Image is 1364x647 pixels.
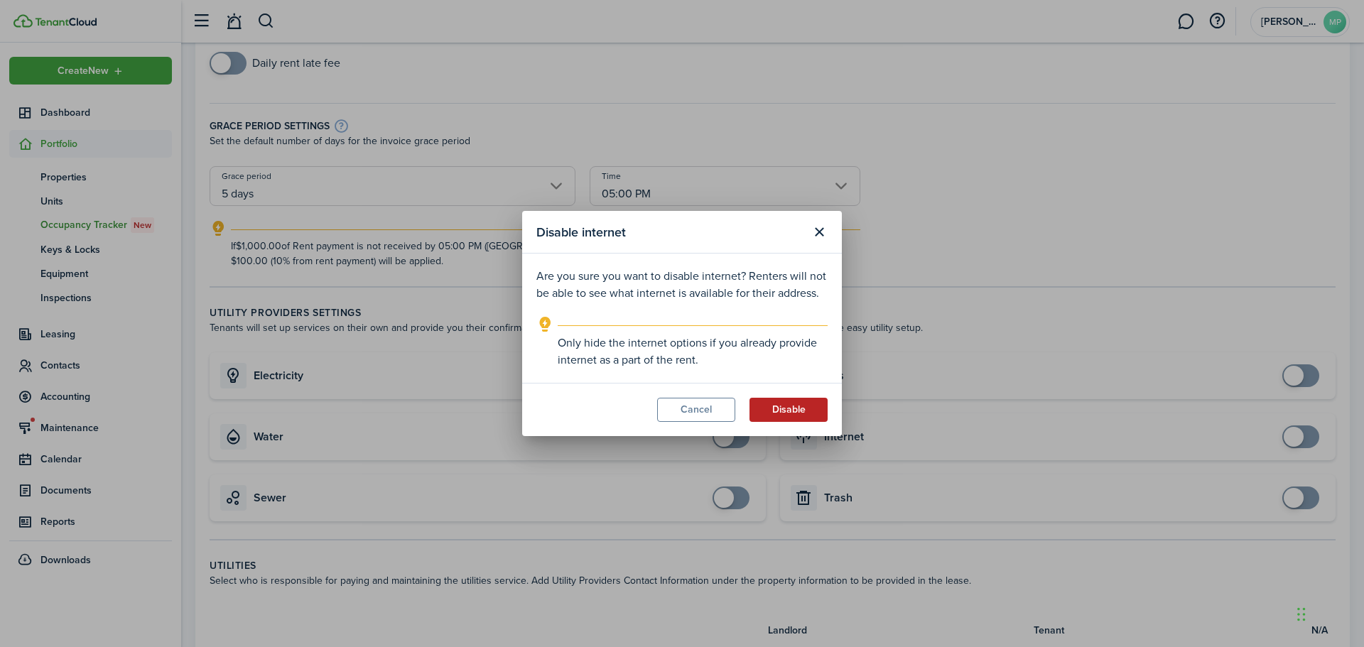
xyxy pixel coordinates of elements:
[657,398,735,422] button: Cancel
[807,220,831,244] button: Close modal
[749,398,828,422] button: Disable
[1293,579,1364,647] iframe: Chat Widget
[536,268,828,302] p: Are you sure you want to disable internet? Renters will not be able to see what internet is avail...
[536,316,554,333] i: outline
[536,218,803,246] modal-title: Disable internet
[1297,593,1306,636] div: Drag
[558,335,828,369] explanation-description: Only hide the internet options if you already provide internet as a part of the rent.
